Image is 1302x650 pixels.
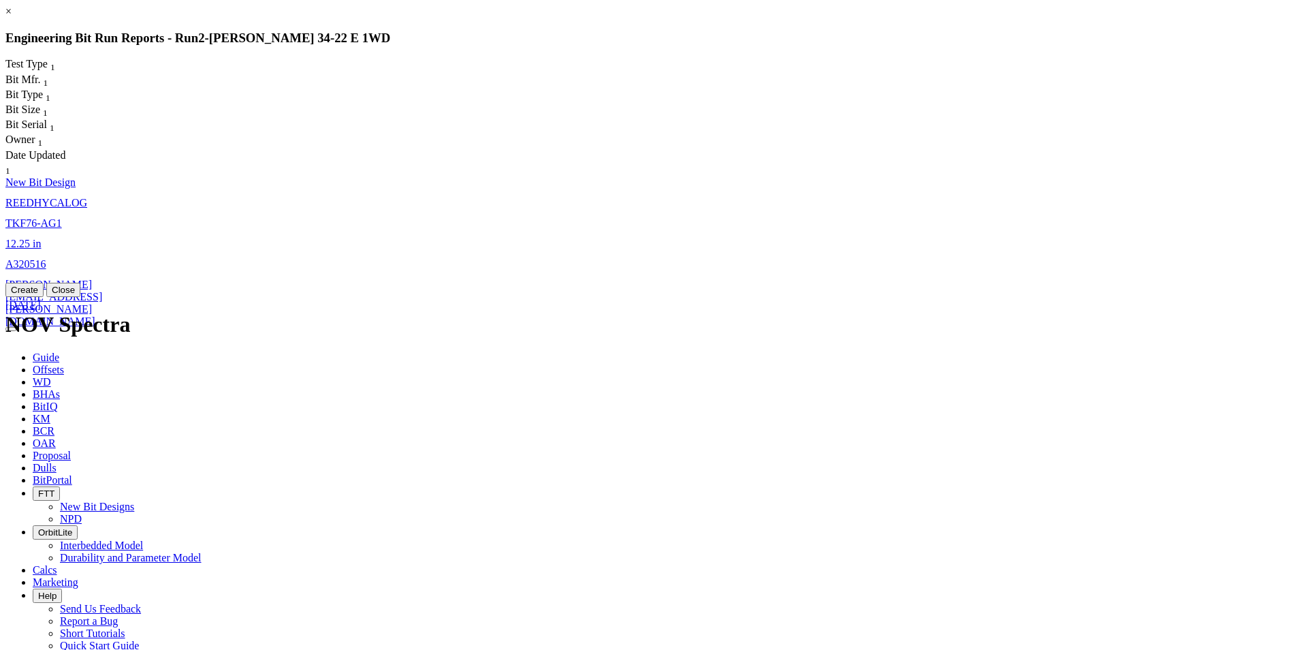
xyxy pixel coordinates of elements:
span: BHAs [33,388,60,400]
span: OrbitLite [38,527,72,538]
div: Sort None [5,149,73,176]
div: Sort None [5,134,73,149]
div: Bit Serial Sort None [5,119,80,134]
h1: NOV Spectra [5,312,1297,337]
sub: 1 [38,138,43,149]
span: FTT [38,489,54,499]
a: Report a Bug [60,615,118,627]
span: Test Type [5,58,48,69]
sub: 1 [43,108,48,118]
span: 2 [198,31,204,45]
span: Calcs [33,564,57,576]
sub: 1 [50,123,54,133]
sub: 1 [5,166,10,176]
span: Help [38,591,57,601]
span: in [33,238,41,249]
div: Sort None [5,119,80,134]
a: Send Us Feedback [60,603,141,615]
a: NPD [60,513,82,525]
a: Durability and Parameter Model [60,552,202,563]
a: 12.25 in [5,238,41,249]
span: OAR [33,437,56,449]
span: Sort None [50,119,54,130]
span: Sort None [44,74,48,85]
a: Short Tutorials [60,628,125,639]
span: Date Updated [5,149,65,161]
span: Proposal [33,450,71,461]
span: 12.25 [5,238,30,249]
span: KM [33,413,50,424]
div: Bit Size Sort None [5,104,74,119]
span: BitIQ [33,401,57,412]
span: Sort None [5,161,10,173]
div: Date Updated Sort None [5,149,73,176]
span: Sort None [50,58,55,69]
a: A320516 [5,258,46,270]
div: Test Type Sort None [5,58,80,73]
div: Sort None [5,74,74,89]
button: Create [5,283,44,297]
span: Bit Type [5,89,43,100]
span: BCR [33,425,54,437]
sub: 1 [50,63,55,73]
a: Interbedded Model [60,540,143,551]
div: Bit Mfr. Sort None [5,74,74,89]
sub: 1 [46,93,50,103]
span: Offsets [33,364,64,375]
h3: Engineering Bit Run Reports - Run - [5,31,1297,46]
div: Sort None [5,104,74,119]
a: REEDHYCALOG [5,197,87,208]
span: [PERSON_NAME] 34-22 E 1WD [209,31,391,45]
div: Sort None [5,58,80,73]
div: Owner Sort None [5,134,73,149]
div: Sort None [5,89,74,104]
span: Marketing [33,576,78,588]
sub: 1 [44,78,48,88]
a: [DATE] [5,299,41,311]
span: WD [33,376,51,388]
a: New Bit Designs [60,501,134,512]
span: Sort None [38,134,43,145]
a: [PERSON_NAME][EMAIL_ADDRESS][PERSON_NAME][DOMAIN_NAME] [5,279,102,327]
span: Sort None [46,89,50,100]
span: Dulls [33,462,57,474]
a: New Bit Design [5,176,76,188]
span: BitPortal [33,474,72,486]
a: × [5,5,12,17]
span: Sort None [43,104,48,115]
span: Guide [33,352,59,363]
span: Bit Mfr. [5,74,41,85]
span: Bit Serial [5,119,47,130]
span: Owner [5,134,35,145]
button: Close [46,283,80,297]
a: TKF76-AG1 [5,217,62,229]
span: Bit Size [5,104,40,115]
div: Bit Type Sort None [5,89,74,104]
